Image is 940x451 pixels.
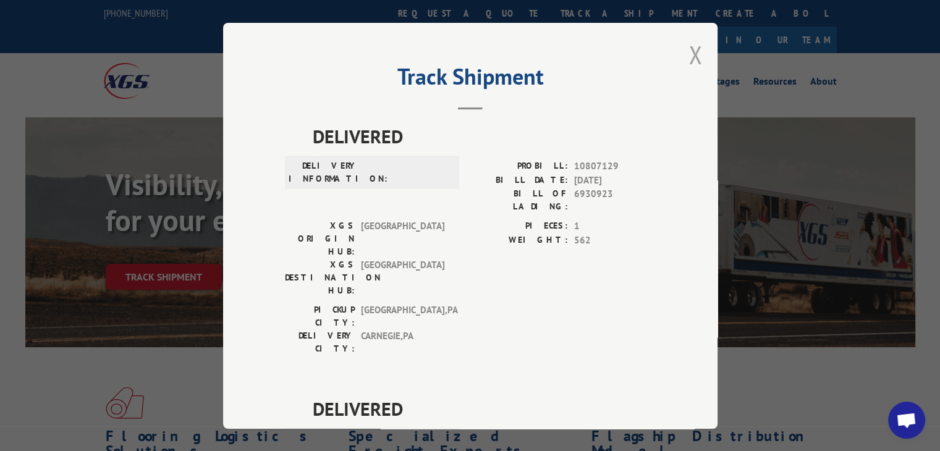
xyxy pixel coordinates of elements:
label: BILL DATE: [470,173,568,187]
label: BILL OF LADING: [470,187,568,213]
span: [GEOGRAPHIC_DATA] [361,219,444,258]
span: DELIVERED [313,122,656,150]
label: XGS ORIGIN HUB: [285,219,355,258]
label: PROBILL: [470,159,568,174]
span: 1 [574,219,656,234]
label: XGS DESTINATION HUB: [285,258,355,297]
label: DELIVERY INFORMATION: [289,159,358,185]
span: CARNEGIE , PA [361,329,444,355]
label: DELIVERY CITY: [285,329,355,355]
span: [GEOGRAPHIC_DATA] , PA [361,303,444,329]
label: PIECES: [470,219,568,234]
label: PICKUP CITY: [285,303,355,329]
span: 6930923 [574,187,656,213]
span: 562 [574,233,656,247]
div: Open chat [888,402,925,439]
label: WEIGHT: [470,233,568,247]
span: DELIVERED [313,395,656,423]
span: [GEOGRAPHIC_DATA] [361,258,444,297]
span: [DATE] [574,173,656,187]
button: Close modal [688,38,702,71]
span: 10807129 [574,159,656,174]
h2: Track Shipment [285,68,656,91]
